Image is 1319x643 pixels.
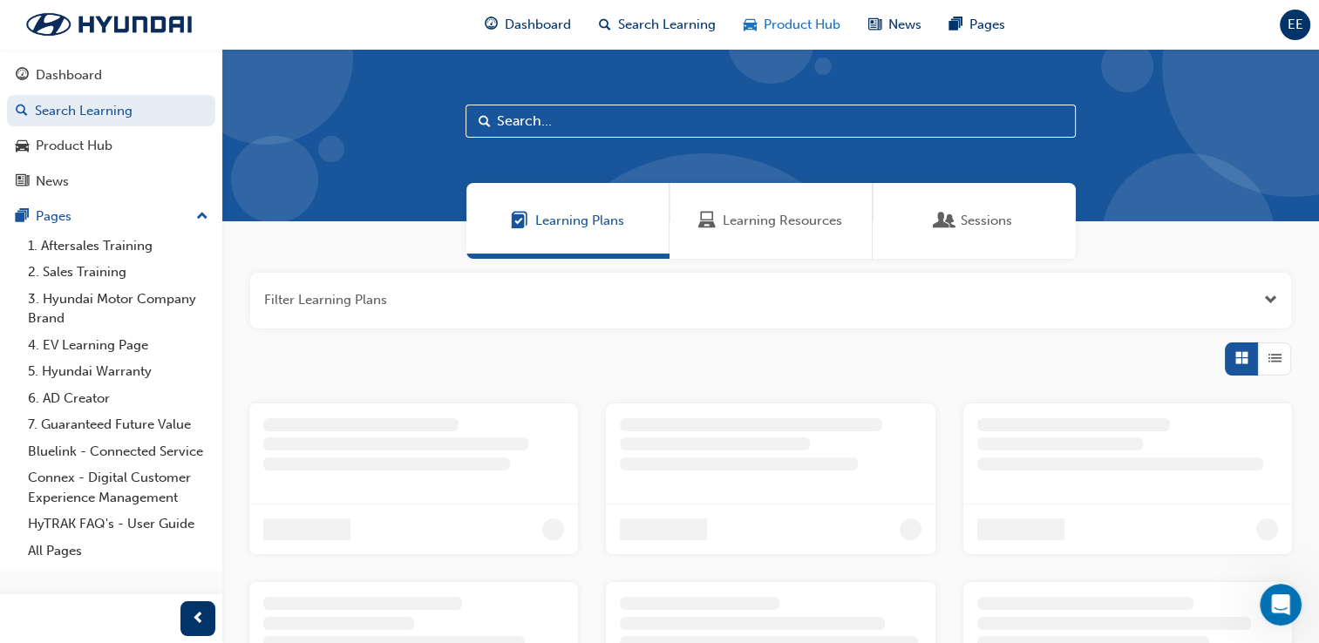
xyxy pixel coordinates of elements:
a: 5. Hyundai Warranty [21,358,215,385]
a: car-iconProduct Hub [730,7,854,43]
input: Search... [466,105,1076,138]
button: DashboardSearch LearningProduct HubNews [7,56,215,200]
span: Learning Plans [535,211,624,231]
a: Learning PlansLearning Plans [466,183,670,259]
button: Pages [7,200,215,233]
span: Pages [969,15,1005,35]
a: 1. Aftersales Training [21,233,215,260]
a: 6. AD Creator [21,385,215,412]
span: Sessions [961,211,1012,231]
span: EE [1288,15,1303,35]
span: Sessions [936,211,954,231]
a: 3. Hyundai Motor Company Brand [21,286,215,332]
a: HyTRAK FAQ's - User Guide [21,511,215,538]
div: Product Hub [36,136,112,156]
a: pages-iconPages [935,7,1019,43]
a: 2. Sales Training [21,259,215,286]
span: Learning Resources [723,211,842,231]
span: car-icon [16,139,29,154]
span: guage-icon [16,68,29,84]
span: prev-icon [192,608,205,630]
span: car-icon [744,14,757,36]
span: pages-icon [16,209,29,225]
a: Connex - Digital Customer Experience Management [21,464,215,511]
a: Bluelink - Connected Service [21,438,215,465]
span: pages-icon [949,14,962,36]
iframe: Intercom live chat [1260,584,1302,626]
span: Dashboard [505,15,571,35]
span: Grid [1235,349,1248,369]
a: search-iconSearch Learning [585,7,730,43]
a: News [7,166,215,198]
img: Trak [9,6,209,43]
div: Pages [36,206,71,227]
div: Dashboard [36,65,102,85]
a: SessionsSessions [873,183,1076,259]
a: Search Learning [7,95,215,127]
span: News [888,15,921,35]
a: 7. Guaranteed Future Value [21,411,215,438]
span: news-icon [868,14,881,36]
span: guage-icon [485,14,498,36]
span: Learning Plans [511,211,528,231]
a: Dashboard [7,59,215,91]
span: Search Learning [618,15,716,35]
span: Search [479,112,491,132]
span: Product Hub [764,15,840,35]
div: News [36,172,69,192]
span: List [1268,349,1282,369]
span: Learning Resources [698,211,716,231]
span: up-icon [196,206,208,228]
span: news-icon [16,174,29,190]
a: Learning ResourcesLearning Resources [670,183,873,259]
a: news-iconNews [854,7,935,43]
a: 4. EV Learning Page [21,332,215,359]
a: guage-iconDashboard [471,7,585,43]
span: search-icon [16,104,28,119]
a: All Pages [21,538,215,565]
span: search-icon [599,14,611,36]
button: Open the filter [1264,290,1277,310]
button: EE [1280,10,1310,40]
a: Product Hub [7,130,215,162]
